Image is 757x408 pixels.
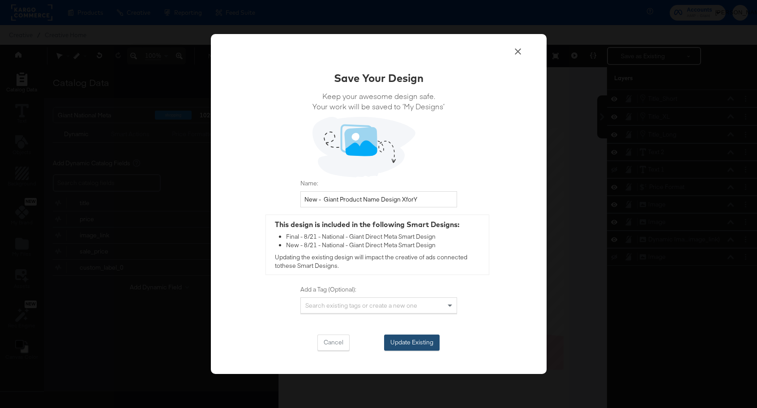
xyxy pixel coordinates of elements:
button: Update Existing [384,335,440,351]
div: New - 8/21 - National - Giant Direct Meta Smart Design [286,241,484,249]
div: This design is included in the following Smart Designs: [275,219,484,230]
button: Cancel [317,335,350,351]
div: Save Your Design [334,70,423,86]
div: Search existing tags or create a new one [301,298,457,313]
label: Add a Tag (Optional): [300,285,457,294]
div: Final - 8/21 - National - Giant Direct Meta Smart Design [286,233,484,241]
label: Name: [300,179,457,188]
div: Updating the existing design will impact the creative of ads connected to these Smart Designs . [266,215,489,275]
span: Keep your awesome design safe. [312,91,445,101]
span: Your work will be saved to ‘My Designs’ [312,101,445,112]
